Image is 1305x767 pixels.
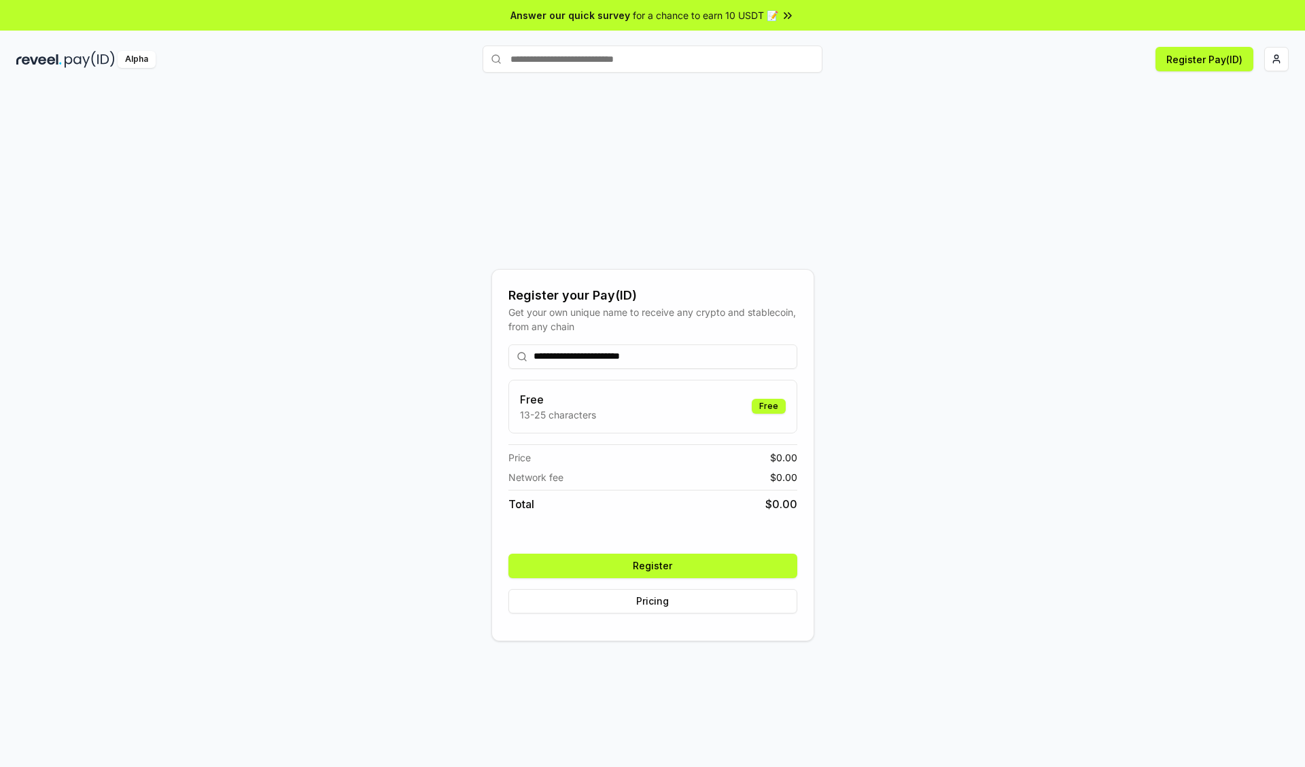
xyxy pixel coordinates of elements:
[770,470,797,484] span: $ 0.00
[633,8,778,22] span: for a chance to earn 10 USDT 📝
[1155,47,1253,71] button: Register Pay(ID)
[508,554,797,578] button: Register
[508,496,534,512] span: Total
[510,8,630,22] span: Answer our quick survey
[16,51,62,68] img: reveel_dark
[508,286,797,305] div: Register your Pay(ID)
[752,399,786,414] div: Free
[65,51,115,68] img: pay_id
[520,408,596,422] p: 13-25 characters
[508,450,531,465] span: Price
[520,391,596,408] h3: Free
[118,51,156,68] div: Alpha
[508,589,797,613] button: Pricing
[770,450,797,465] span: $ 0.00
[765,496,797,512] span: $ 0.00
[508,470,563,484] span: Network fee
[508,305,797,334] div: Get your own unique name to receive any crypto and stablecoin, from any chain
